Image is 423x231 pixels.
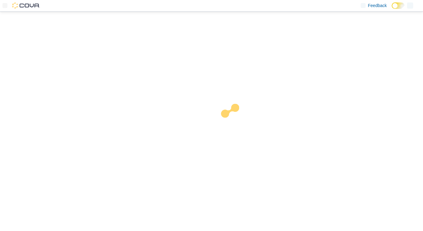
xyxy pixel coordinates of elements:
span: Feedback [368,2,387,9]
input: Dark Mode [392,2,405,9]
img: cova-loader [211,99,258,145]
img: Cova [12,2,40,9]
